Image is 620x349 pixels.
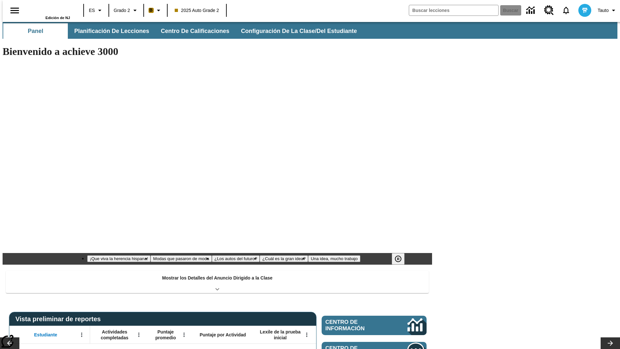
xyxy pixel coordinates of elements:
[260,255,308,262] button: Diapositiva 4 ¿Cuál es la gran idea?
[257,329,304,341] span: Lexile de la prueba inicial
[179,330,189,340] button: Abrir menú
[601,337,620,349] button: Carrusel de lecciones, seguir
[302,330,312,340] button: Abrir menú
[156,23,234,39] button: Centro de calificaciones
[28,2,70,20] div: Portada
[522,2,540,19] a: Centro de información
[89,7,95,14] span: ES
[200,332,246,338] span: Puntaje por Actividad
[540,2,558,19] a: Centro de recursos, Se abrirá en una pestaña nueva.
[409,5,498,16] input: Buscar campo
[87,255,150,262] button: Diapositiva 1 ¡Que viva la herencia hispana!
[86,5,107,16] button: Lenguaje: ES, Selecciona un idioma
[114,7,130,14] span: Grado 2
[574,2,595,19] button: Escoja un nuevo avatar
[558,2,574,19] a: Notificaciones
[308,255,360,262] button: Diapositiva 5 Una idea, mucho trabajo
[5,1,24,20] button: Abrir el menú lateral
[77,330,87,340] button: Abrir menú
[175,7,219,14] span: 2025 Auto Grade 2
[392,253,405,265] button: Pausar
[134,330,144,340] button: Abrir menú
[162,275,273,281] p: Mostrar los Detalles del Anuncio Dirigido a la Clase
[3,22,617,39] div: Subbarra de navegación
[93,329,136,341] span: Actividades completadas
[69,23,154,39] button: Planificación de lecciones
[46,16,70,20] span: Edición de NJ
[595,5,620,16] button: Perfil/Configuración
[212,255,260,262] button: Diapositiva 3 ¿Los autos del futuro?
[150,6,153,14] span: B
[236,23,362,39] button: Configuración de la clase/del estudiante
[598,7,609,14] span: Tauto
[325,319,386,332] span: Centro de información
[150,329,181,341] span: Puntaje promedio
[392,253,411,265] div: Pausar
[15,315,104,323] span: Vista preliminar de reportes
[3,46,432,58] h1: Bienvenido a achieve 3000
[150,255,212,262] button: Diapositiva 2 Modas que pasaron de moda
[111,5,141,16] button: Grado: Grado 2, Elige un grado
[322,316,427,335] a: Centro de información
[34,332,57,338] span: Estudiante
[3,23,363,39] div: Subbarra de navegación
[578,4,591,17] img: avatar image
[28,3,70,16] a: Portada
[146,5,165,16] button: Boost El color de la clase es anaranjado claro. Cambiar el color de la clase.
[3,23,68,39] button: Panel
[6,271,429,293] div: Mostrar los Detalles del Anuncio Dirigido a la Clase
